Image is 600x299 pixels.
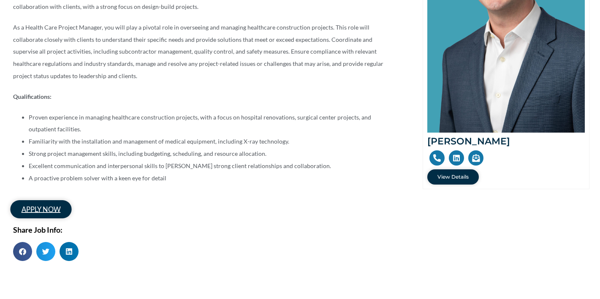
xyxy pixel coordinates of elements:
li: Proven experience in managing healthcare construction projects, with a focus on hospital renovati... [29,111,397,136]
p: As a Health Care Project Manager, you will play a pivotal role in overseeing and managing healthc... [13,22,397,82]
li: Excellent communication and interpersonal skills to [PERSON_NAME] strong client relationships and... [29,160,397,172]
li: Strong project management skills, including budgeting, scheduling, and resource allocation. [29,148,397,160]
h2: [PERSON_NAME] [427,137,585,146]
a: apply now [10,200,71,218]
div: Share on twitter [36,242,55,261]
li: A proactive problem solver with a keen eye for detail [29,172,397,185]
h2: Share Job Info: [13,226,397,234]
strong: Qualifications: [13,93,52,100]
div: Share on linkedin [60,242,79,261]
span: View Details [437,174,469,179]
span: apply now [21,206,60,213]
a: View Details [427,169,479,185]
div: Share on facebook [13,242,32,261]
li: Familiarity with the installation and management of medical equipment, including X-ray technology. [29,136,397,148]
